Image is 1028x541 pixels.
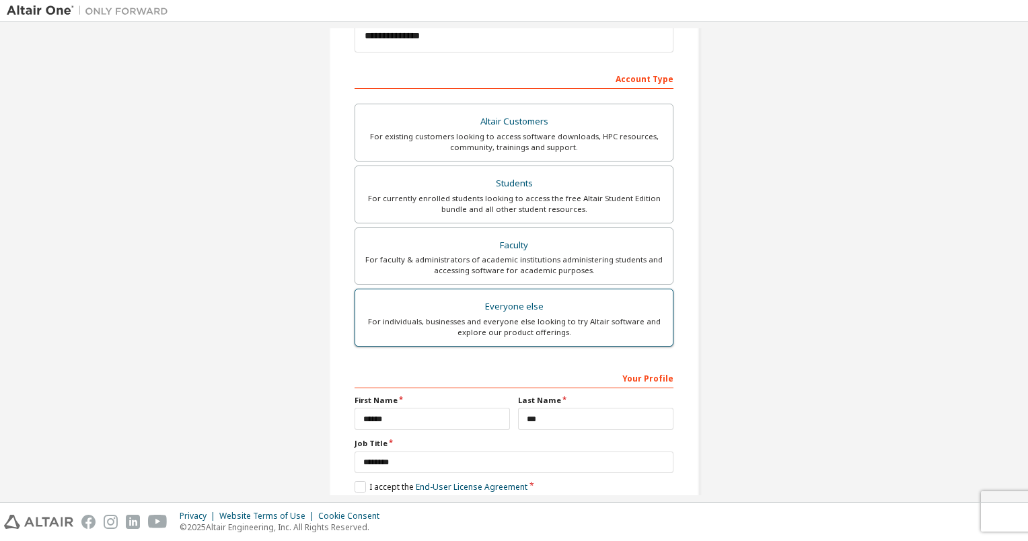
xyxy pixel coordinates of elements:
div: For faculty & administrators of academic institutions administering students and accessing softwa... [363,254,665,276]
img: Altair One [7,4,175,17]
div: Privacy [180,511,219,521]
label: Last Name [518,395,673,406]
img: youtube.svg [148,515,168,529]
img: linkedin.svg [126,515,140,529]
a: End-User License Agreement [416,481,527,493]
div: For existing customers looking to access software downloads, HPC resources, community, trainings ... [363,131,665,153]
div: Website Terms of Use [219,511,318,521]
div: Students [363,174,665,193]
div: Everyone else [363,297,665,316]
img: altair_logo.svg [4,515,73,529]
div: Altair Customers [363,112,665,131]
img: instagram.svg [104,515,118,529]
p: © 2025 Altair Engineering, Inc. All Rights Reserved. [180,521,388,533]
div: Cookie Consent [318,511,388,521]
div: For currently enrolled students looking to access the free Altair Student Edition bundle and all ... [363,193,665,215]
div: For individuals, businesses and everyone else looking to try Altair software and explore our prod... [363,316,665,338]
div: Account Type [355,67,673,89]
label: I accept the [355,481,527,493]
div: Faculty [363,236,665,255]
img: facebook.svg [81,515,96,529]
div: Your Profile [355,367,673,388]
label: Job Title [355,438,673,449]
label: First Name [355,395,510,406]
